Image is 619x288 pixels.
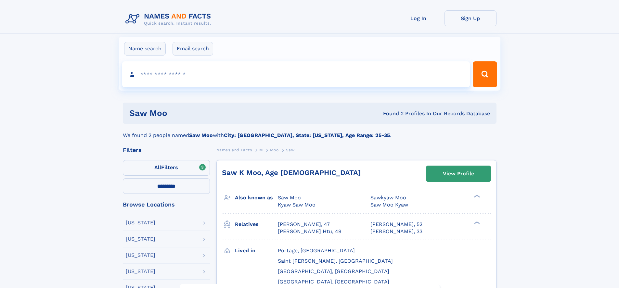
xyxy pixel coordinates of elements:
[472,220,480,225] div: ❯
[235,192,278,203] h3: Also known as
[259,148,263,152] span: M
[473,61,497,87] button: Search Button
[278,279,389,285] span: [GEOGRAPHIC_DATA], [GEOGRAPHIC_DATA]
[129,109,275,117] h1: Saw Moo
[126,220,155,225] div: [US_STATE]
[278,247,355,254] span: Portage, [GEOGRAPHIC_DATA]
[472,194,480,198] div: ❯
[278,194,301,201] span: Saw Moo
[445,10,496,26] a: Sign Up
[124,42,166,56] label: Name search
[270,146,278,154] a: Moo
[393,10,445,26] a: Log In
[370,202,408,208] span: Saw Moo Kyaw
[426,166,491,182] a: View Profile
[126,269,155,274] div: [US_STATE]
[443,166,474,181] div: View Profile
[123,124,496,139] div: We found 2 people named with .
[259,146,263,154] a: M
[270,148,278,152] span: Moo
[278,228,342,235] a: [PERSON_NAME] Htu, 49
[278,268,389,274] span: [GEOGRAPHIC_DATA], [GEOGRAPHIC_DATA]
[278,258,393,264] span: Saint [PERSON_NAME], [GEOGRAPHIC_DATA]
[224,132,390,138] b: City: [GEOGRAPHIC_DATA], State: [US_STATE], Age Range: 25-35
[222,169,361,177] a: Saw K Moo, Age [DEMOGRAPHIC_DATA]
[126,253,155,258] div: [US_STATE]
[123,202,210,207] div: Browse Locations
[370,228,422,235] a: [PERSON_NAME], 33
[173,42,213,56] label: Email search
[122,61,470,87] input: search input
[235,245,278,256] h3: Lived in
[126,236,155,242] div: [US_STATE]
[278,221,330,228] a: [PERSON_NAME], 47
[370,194,406,201] span: Sawkyaw Moo
[235,219,278,230] h3: Relatives
[123,160,210,176] label: Filters
[286,148,295,152] span: Saw
[154,164,161,170] span: All
[275,110,490,117] div: Found 2 Profiles In Our Records Database
[123,10,216,28] img: Logo Names and Facts
[278,202,316,208] span: Kyaw Saw Moo
[370,221,422,228] a: [PERSON_NAME], 52
[189,132,213,138] b: Saw Moo
[123,147,210,153] div: Filters
[216,146,252,154] a: Names and Facts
